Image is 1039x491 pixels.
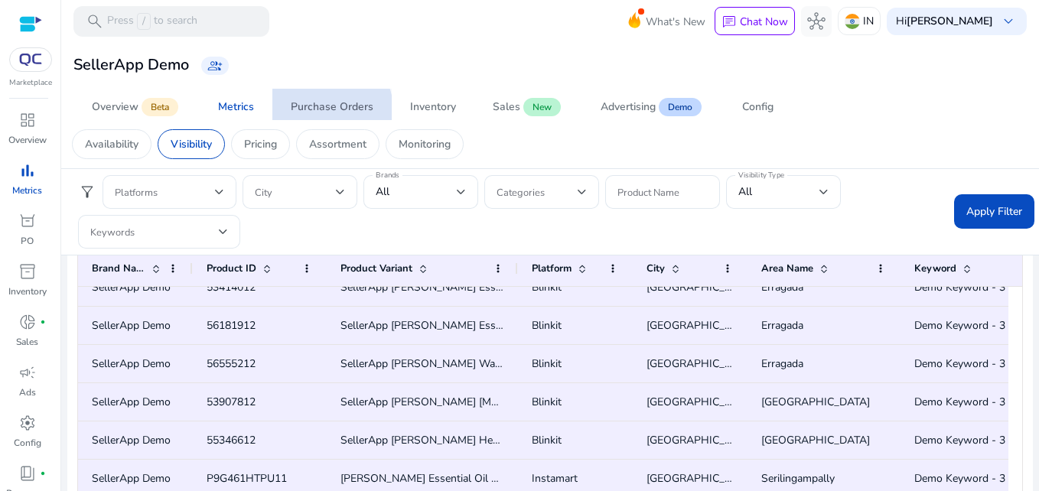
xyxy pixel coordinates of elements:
span: Demo Keyword - 3 [914,433,1005,447]
span: Demo [659,98,702,116]
a: group_add [201,57,229,75]
span: filter_alt [78,183,96,201]
p: Availability [85,136,138,152]
span: fiber_manual_record [40,470,46,476]
span: / [137,13,151,30]
span: fiber_manual_record [40,319,46,325]
div: Sales [493,102,520,112]
span: inventory_2 [18,262,37,281]
span: Serilingampally [761,471,835,486]
span: orders [18,212,37,230]
span: Instamart [532,471,578,486]
mat-label: Visibility Type [738,170,784,180]
span: City [647,262,665,275]
span: Blinkit [532,356,562,371]
span: 56181912 [207,318,256,333]
p: IN [863,8,874,34]
span: Area Name [761,262,813,275]
img: in.svg [845,14,860,29]
p: Marketplace [9,77,52,89]
span: [GEOGRAPHIC_DATA] [647,471,755,486]
span: SellerApp [PERSON_NAME] Essential Oil for Hair Growth - Pack of 2 - 2 x 15 ml [340,280,729,294]
span: SellerApp [PERSON_NAME] [MEDICAL_DATA] Hair Repair Shampoo - 200 ml [340,395,714,409]
span: Demo Keyword - 3 [914,471,1005,486]
span: SellerApp Demo [92,318,171,333]
button: chatChat Now [715,7,795,36]
span: Product ID [207,262,256,275]
div: Metrics [218,102,254,112]
span: search [86,12,104,31]
span: Platform [532,262,572,275]
span: Demo Keyword - 3 [914,395,1005,409]
span: [GEOGRAPHIC_DATA] [761,433,870,447]
span: campaign [18,363,37,382]
p: Config [14,436,41,450]
div: Inventory [410,102,456,112]
span: Erragada [761,318,803,333]
p: Assortment [309,136,366,152]
span: [GEOGRAPHIC_DATA] [647,356,755,371]
div: Overview [92,102,138,112]
span: Demo Keyword - 3 [914,356,1005,371]
span: Blinkit [532,280,562,294]
div: Purchase Orders [291,102,373,112]
span: 56555212 [207,356,256,371]
span: Erragada [761,356,803,371]
span: What's New [646,8,705,35]
p: Monitoring [399,136,451,152]
span: Beta [142,98,178,116]
span: Apply Filter [966,203,1022,219]
span: donut_small [18,313,37,331]
span: All [738,184,752,199]
div: Advertising [601,102,656,112]
p: Press to search [107,13,197,30]
mat-label: Brands [376,170,399,180]
span: Brand Name [92,262,145,275]
span: P9G461HTPU11 [207,471,287,486]
span: [GEOGRAPHIC_DATA] [761,395,870,409]
span: [GEOGRAPHIC_DATA] [647,318,755,333]
p: Hi [896,16,993,27]
span: group_add [207,58,223,73]
span: SellerApp Demo [92,356,171,371]
button: hub [801,6,832,37]
h3: SellerApp Demo [73,56,189,74]
span: SellerApp [PERSON_NAME] Water Hair Spray with Cooling Mint - 100 ml [340,356,695,371]
span: Keyword [914,262,956,275]
span: 53414012 [207,280,256,294]
span: [PERSON_NAME] Essential Oil And [MEDICAL_DATA] - 1 combo [340,471,655,486]
img: QC-logo.svg [17,54,44,66]
p: Overview [8,133,47,147]
span: chat [721,15,737,30]
p: Pricing [244,136,277,152]
span: All [376,184,389,199]
span: 55346612 [207,433,256,447]
p: PO [21,234,34,248]
button: Apply Filter [954,194,1034,229]
span: Blinkit [532,433,562,447]
span: New [523,98,561,116]
span: book_4 [18,464,37,483]
span: bar_chart [18,161,37,180]
span: SellerApp Demo [92,280,171,294]
span: dashboard [18,111,37,129]
span: hub [807,12,826,31]
span: SellerApp [PERSON_NAME] Healthy Lavender Hair Oil - 225 ml [340,433,647,447]
span: SellerApp Demo [92,395,171,409]
p: Inventory [8,285,47,298]
span: SellerApp Demo [92,471,171,486]
span: [GEOGRAPHIC_DATA] [647,433,755,447]
span: SellerApp [PERSON_NAME] Essential Oil for Hair Growth - 30 ml [340,318,656,333]
span: [GEOGRAPHIC_DATA] [647,280,755,294]
p: Metrics [12,184,42,197]
span: [GEOGRAPHIC_DATA] [647,395,755,409]
span: Blinkit [532,395,562,409]
span: settings [18,414,37,432]
p: Ads [19,385,36,399]
span: Demo Keyword - 3 [914,280,1005,294]
span: Erragada [761,280,803,294]
p: Chat Now [740,15,788,29]
span: SellerApp Demo [92,433,171,447]
p: Visibility [171,136,212,152]
span: Demo Keyword - 3 [914,318,1005,333]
